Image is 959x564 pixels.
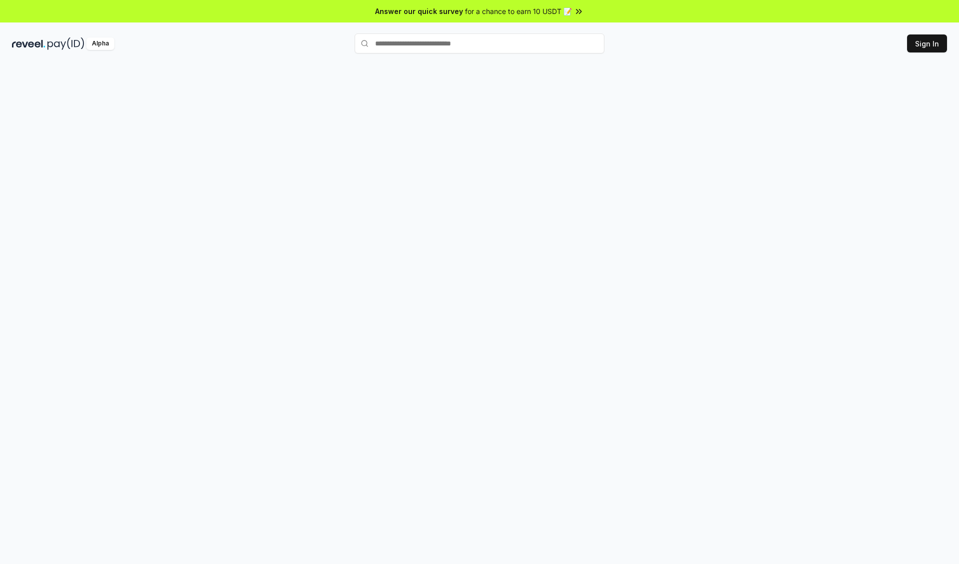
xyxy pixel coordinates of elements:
span: for a chance to earn 10 USDT 📝 [465,6,572,16]
span: Answer our quick survey [375,6,463,16]
div: Alpha [86,37,114,50]
img: pay_id [47,37,84,50]
img: reveel_dark [12,37,45,50]
button: Sign In [907,34,947,52]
